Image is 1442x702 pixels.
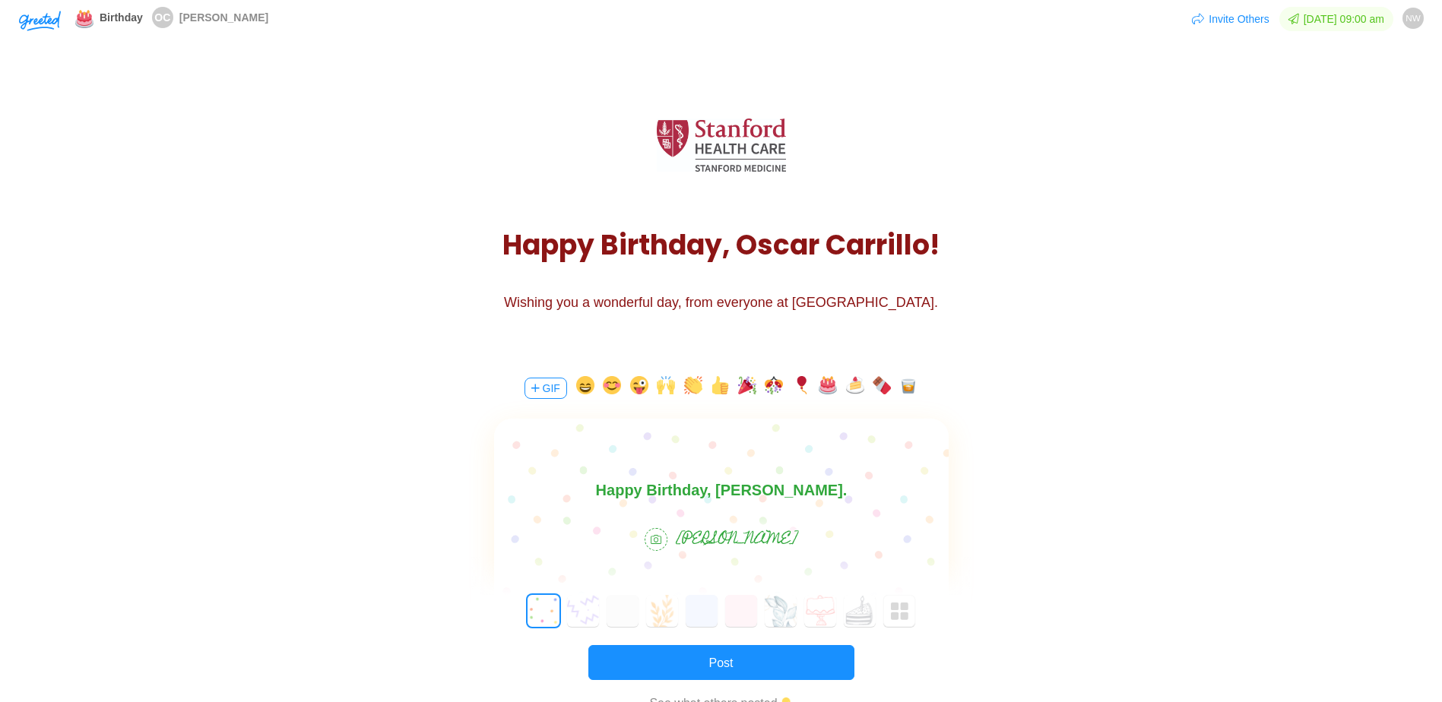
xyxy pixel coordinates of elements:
[677,526,797,555] span: [PERSON_NAME]
[657,376,675,400] button: emoji
[1279,7,1393,31] span: [DATE] 09:00 am
[686,595,718,627] button: 4
[684,376,702,400] button: emoji
[576,376,594,400] button: emoji
[711,376,729,400] button: emoji
[646,595,678,627] button: 3
[873,376,891,400] button: emoji
[607,595,639,627] button: 2
[603,376,621,400] button: emoji
[792,376,810,400] button: emoji
[725,595,757,627] button: 5
[75,7,93,27] span: emoji
[19,11,61,31] img: Greeted
[819,376,837,400] button: emoji
[75,10,93,28] img: 🎂
[630,376,648,400] button: emoji
[493,293,949,311] div: Wishing you a wonderful day, from everyone at [GEOGRAPHIC_DATA].
[1406,9,1420,27] span: NW
[899,376,917,400] button: emoji
[100,11,143,24] span: Birthday
[567,595,599,627] button: 1
[588,645,854,680] button: Post
[179,11,268,24] span: [PERSON_NAME]
[804,595,836,627] button: 7
[846,376,864,400] button: emoji
[765,595,797,627] button: 6
[528,595,559,627] button: 0
[765,376,783,400] button: emoji
[1191,7,1269,31] button: Invite Others
[738,376,756,400] button: emoji
[525,378,567,399] button: GIF
[844,595,876,627] button: 8
[154,7,170,28] span: OC
[657,119,786,172] img: Greeted
[891,602,909,621] img: Greeted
